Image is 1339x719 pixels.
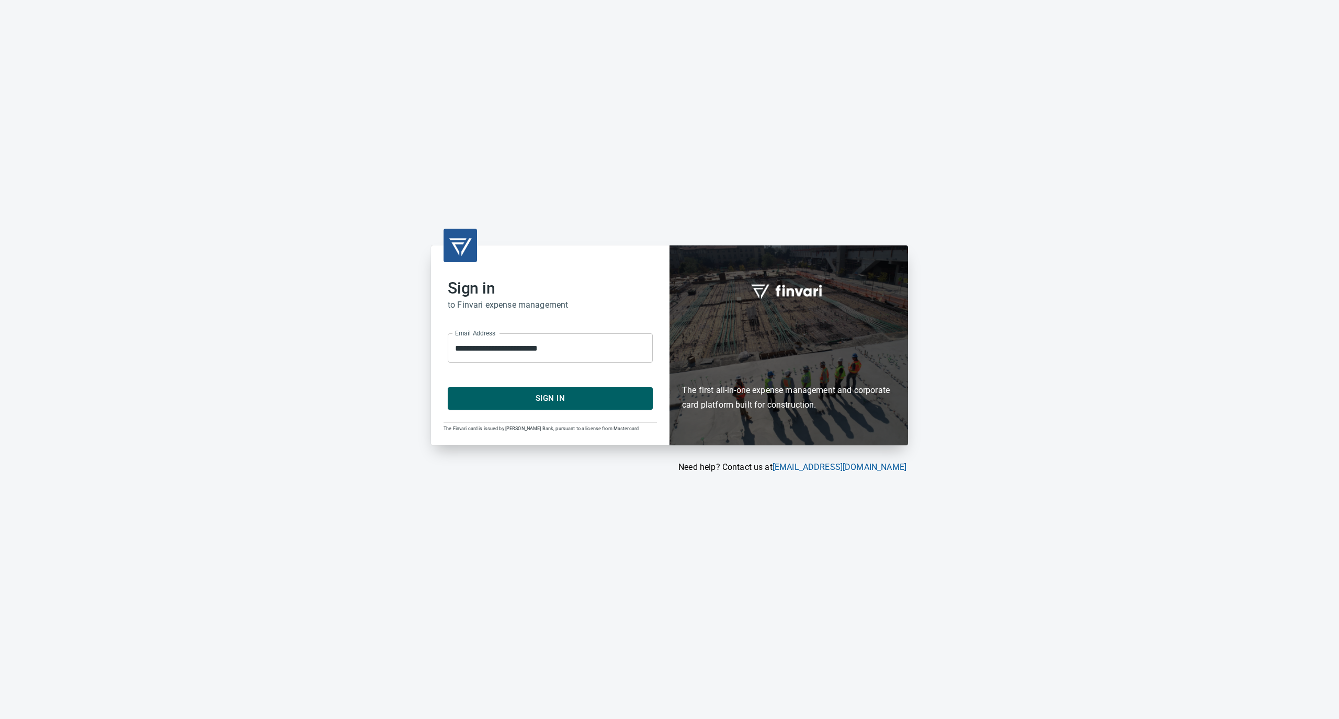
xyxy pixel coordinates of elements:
span: Sign In [459,391,641,405]
div: Finvari [669,245,908,445]
h6: The first all-in-one expense management and corporate card platform built for construction. [682,322,895,412]
h2: Sign in [448,279,653,298]
button: Sign In [448,387,653,409]
span: The Finvari card is issued by [PERSON_NAME] Bank, pursuant to a license from Mastercard [444,426,639,431]
img: fullword_logo_white.png [750,278,828,302]
h6: to Finvari expense management [448,298,653,312]
a: [EMAIL_ADDRESS][DOMAIN_NAME] [773,462,906,472]
p: Need help? Contact us at [431,461,906,474]
img: transparent_logo.png [448,233,473,258]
